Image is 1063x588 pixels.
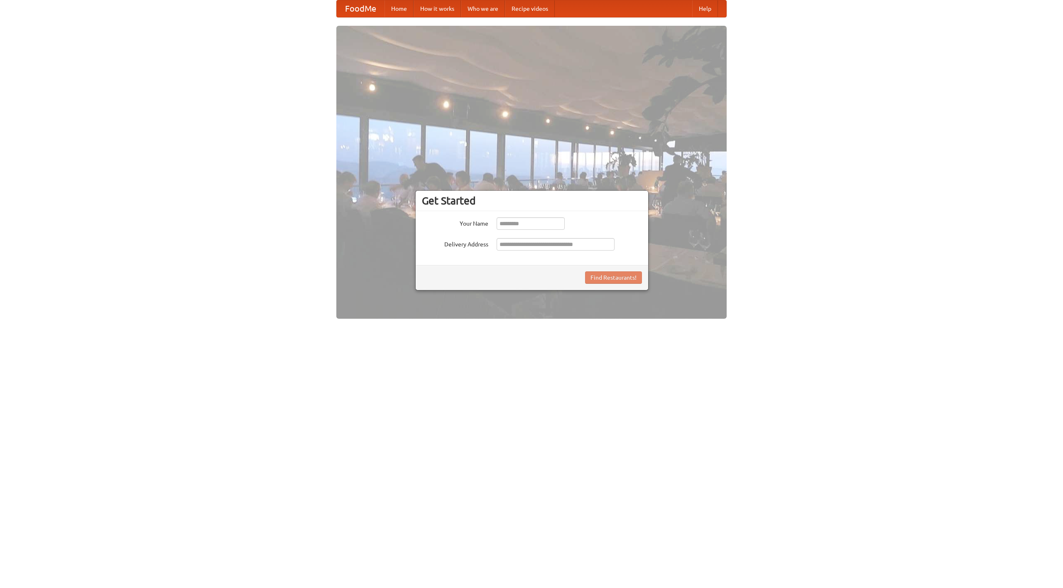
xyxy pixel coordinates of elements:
a: Help [692,0,718,17]
h3: Get Started [422,194,642,207]
a: FoodMe [337,0,385,17]
a: Home [385,0,414,17]
a: How it works [414,0,461,17]
label: Delivery Address [422,238,488,248]
a: Recipe videos [505,0,555,17]
a: Who we are [461,0,505,17]
label: Your Name [422,217,488,228]
button: Find Restaurants! [585,271,642,284]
